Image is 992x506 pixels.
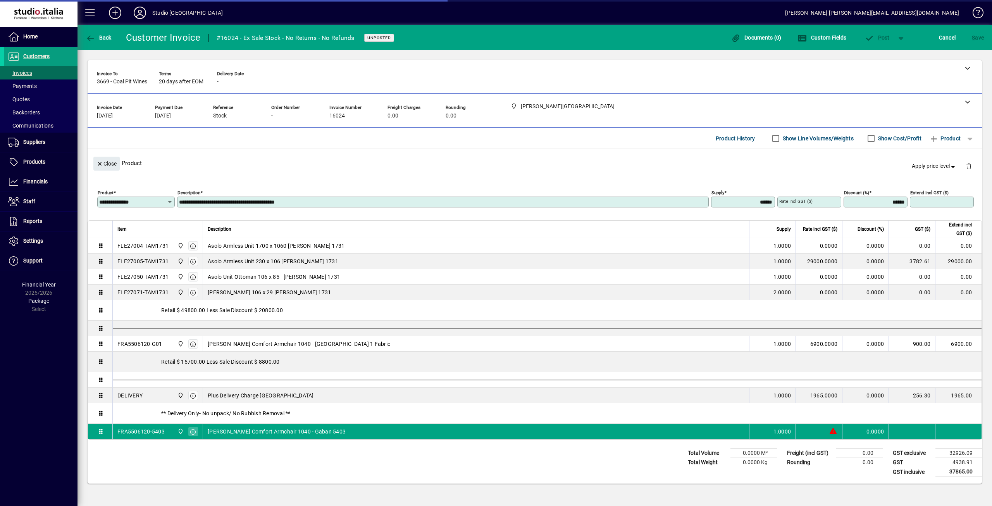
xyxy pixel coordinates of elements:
[729,31,784,45] button: Documents (0)
[176,391,184,400] span: Nugent Street
[117,273,169,281] div: FLE27050-TAM1731
[929,132,961,145] span: Product
[803,225,837,233] span: Rate incl GST ($)
[159,79,203,85] span: 20 days after EOM
[4,251,77,271] a: Support
[117,392,143,399] div: DELIVERY
[23,218,42,224] span: Reports
[842,238,889,254] td: 0.0000
[889,269,935,285] td: 0.00
[208,225,231,233] span: Description
[4,192,77,211] a: Staff
[271,113,273,119] span: -
[208,257,338,265] span: Asolo Armless Unit 230 x 106 [PERSON_NAME] 1731
[4,133,77,152] a: Suppliers
[8,123,53,129] span: Communications
[858,225,884,233] span: Discount (%)
[176,288,184,297] span: Nugent Street
[96,157,117,170] span: Close
[177,190,200,195] mat-label: Description
[8,70,32,76] span: Invoices
[23,257,43,264] span: Support
[208,428,346,435] span: [PERSON_NAME] Comfort Armchair 1040 - Gaban 5403
[935,269,982,285] td: 0.00
[959,162,978,169] app-page-header-button: Delete
[716,132,755,145] span: Product History
[23,33,38,40] span: Home
[731,35,782,41] span: Documents (0)
[777,225,791,233] span: Supply
[113,403,982,423] div: ** Delivery Only- No unpack/ No Rubbish Removal **
[801,288,837,296] div: 0.0000
[935,467,982,477] td: 37865.00
[801,273,837,281] div: 0.0000
[842,269,889,285] td: 0.0000
[97,113,113,119] span: [DATE]
[176,340,184,348] span: Nugent Street
[844,190,869,195] mat-label: Discount (%)
[783,449,836,458] td: Freight (incl GST)
[909,159,960,173] button: Apply price level
[836,458,883,467] td: 0.00
[779,199,813,204] mat-label: Rate incl GST ($)
[959,157,978,175] button: Delete
[23,198,35,204] span: Staff
[4,66,77,79] a: Invoices
[113,300,982,320] div: Retail $ 49800.00 Less Sale Discount $ 20800.00
[972,35,975,41] span: S
[783,458,836,467] td: Rounding
[23,159,45,165] span: Products
[23,53,50,59] span: Customers
[773,288,791,296] span: 2.0000
[117,242,169,250] div: FLE27004-TAM1731
[939,31,956,44] span: Cancel
[889,458,935,467] td: GST
[842,336,889,352] td: 0.0000
[208,288,331,296] span: [PERSON_NAME] 106 x 29 [PERSON_NAME] 1731
[23,238,43,244] span: Settings
[889,449,935,458] td: GST exclusive
[98,190,114,195] mat-label: Product
[801,257,837,265] div: 29000.0000
[684,458,730,467] td: Total Weight
[842,388,889,403] td: 0.0000
[711,190,724,195] mat-label: Supply
[801,242,837,250] div: 0.0000
[103,6,127,20] button: Add
[91,160,122,167] app-page-header-button: Close
[865,35,890,41] span: ost
[4,106,77,119] a: Backorders
[935,388,982,403] td: 1965.00
[889,467,935,477] td: GST inclusive
[889,336,935,352] td: 900.00
[877,135,921,142] label: Show Cost/Profit
[84,31,114,45] button: Back
[684,449,730,458] td: Total Volume
[935,238,982,254] td: 0.00
[117,340,162,348] div: FRA5506120-G01
[4,93,77,106] a: Quotes
[937,31,958,45] button: Cancel
[117,225,127,233] span: Item
[23,139,45,145] span: Suppliers
[713,131,758,145] button: Product History
[8,83,37,89] span: Payments
[797,35,846,41] span: Custom Fields
[801,392,837,399] div: 1965.0000
[117,257,169,265] div: FLE27005-TAM1731
[117,428,165,435] div: FRA5506120-5403
[217,79,219,85] span: -
[213,113,227,119] span: Stock
[93,157,120,171] button: Close
[935,336,982,352] td: 6900.00
[127,6,152,20] button: Profile
[910,190,949,195] mat-label: Extend incl GST ($)
[773,428,791,435] span: 1.0000
[912,162,957,170] span: Apply price level
[940,221,972,238] span: Extend incl GST ($)
[117,288,169,296] div: FLE27071-TAM1731
[730,449,777,458] td: 0.0000 M³
[88,149,982,177] div: Product
[176,273,184,281] span: Nugent Street
[329,113,345,119] span: 16024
